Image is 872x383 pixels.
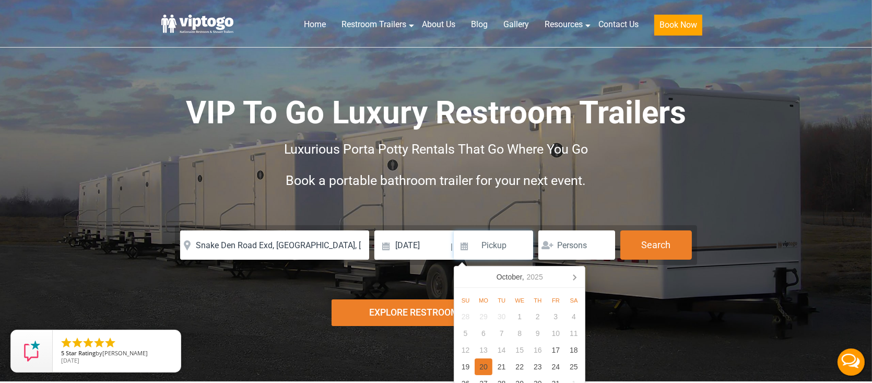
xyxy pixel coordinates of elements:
[284,142,588,157] span: Luxurious Porta Potty Rentals That Go Where You Go
[529,308,547,325] div: 2
[332,299,541,326] div: Explore Restroom Trailers
[511,342,529,358] div: 15
[475,358,493,375] div: 20
[475,294,493,307] div: Mo
[492,358,511,375] div: 21
[492,325,511,342] div: 7
[61,350,172,357] span: by
[82,336,95,349] li: 
[511,294,529,307] div: We
[334,13,414,36] a: Restroom Trailers
[565,294,583,307] div: Sa
[547,342,565,358] div: 17
[529,325,547,342] div: 9
[527,271,543,283] i: 2025
[565,325,583,342] div: 11
[71,336,84,349] li: 
[296,13,334,36] a: Home
[591,13,646,36] a: Contact Us
[451,230,453,264] span: |
[374,230,449,260] input: Delivery
[492,342,511,358] div: 14
[830,341,872,383] button: Live Chat
[463,13,496,36] a: Blog
[496,13,537,36] a: Gallery
[492,308,511,325] div: 30
[547,308,565,325] div: 3
[61,356,79,364] span: [DATE]
[538,230,615,260] input: Persons
[286,173,586,188] span: Book a portable bathroom trailer for your next event.
[475,342,493,358] div: 13
[475,308,493,325] div: 29
[492,269,547,285] div: October,
[456,342,475,358] div: 12
[646,13,710,42] a: Book Now
[511,358,529,375] div: 22
[537,13,591,36] a: Resources
[454,230,533,260] input: Pickup
[492,294,511,307] div: Tu
[456,308,475,325] div: 28
[565,342,583,358] div: 18
[414,13,463,36] a: About Us
[654,15,702,36] button: Book Now
[186,94,686,131] span: VIP To Go Luxury Restroom Trailers
[475,325,493,342] div: 6
[60,336,73,349] li: 
[102,349,148,357] span: [PERSON_NAME]
[456,325,475,342] div: 5
[547,294,565,307] div: Fr
[565,308,583,325] div: 4
[180,230,369,260] input: Where do you need your restroom?
[61,349,64,357] span: 5
[565,358,583,375] div: 25
[66,349,96,357] span: Star Rating
[511,325,529,342] div: 8
[547,325,565,342] div: 10
[456,358,475,375] div: 19
[529,342,547,358] div: 16
[93,336,105,349] li: 
[529,294,547,307] div: Th
[511,308,529,325] div: 1
[547,358,565,375] div: 24
[529,358,547,375] div: 23
[104,336,116,349] li: 
[456,294,475,307] div: Su
[21,341,42,362] img: Review Rating
[620,230,692,260] button: Search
